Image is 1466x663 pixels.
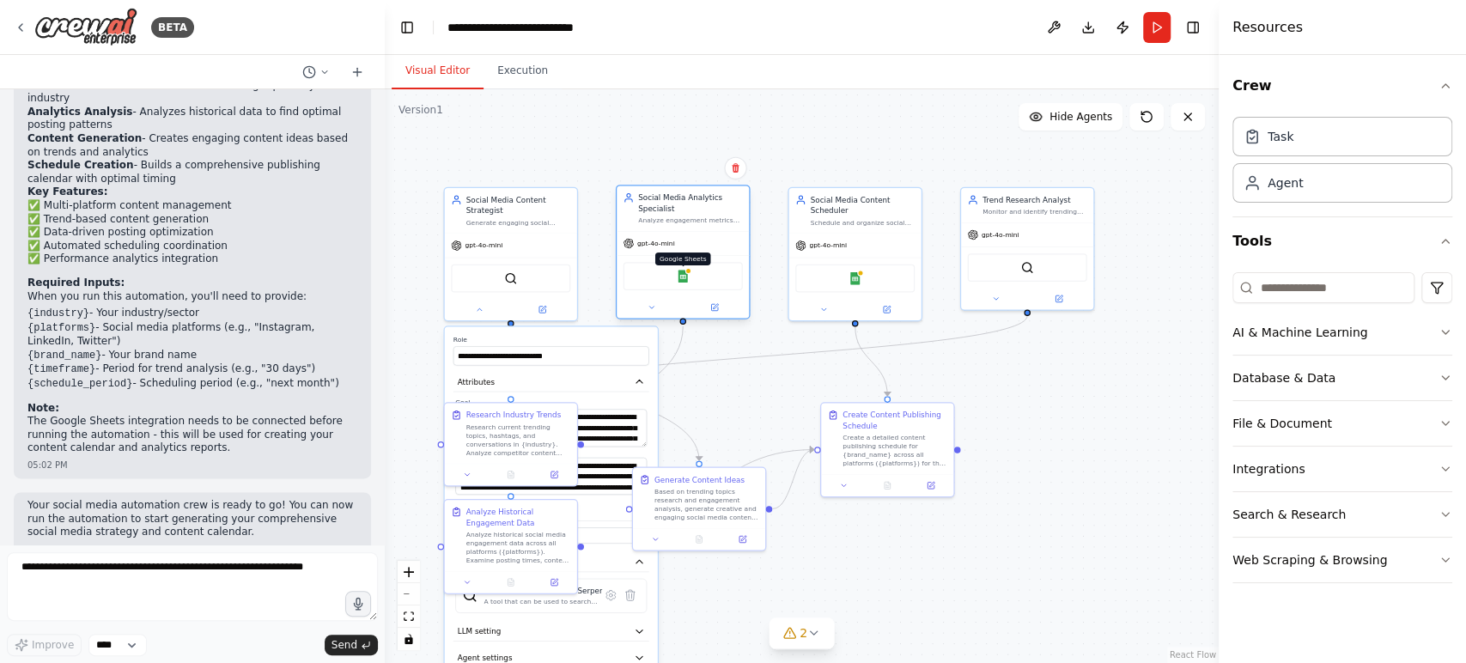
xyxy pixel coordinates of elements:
div: Research Industry Trends [466,410,561,421]
span: gpt-4o-mini [465,241,502,250]
strong: Schedule Creation [27,159,134,171]
button: Open in side panel [536,468,573,481]
li: - Period for trend analysis (e.g., "30 days") [27,362,357,377]
div: Task [1268,128,1293,145]
button: Attributes [453,372,649,392]
img: Google Sheets [677,270,690,283]
div: Create Content Publishing Schedule [842,410,947,431]
img: SerperDevTool [1020,261,1033,274]
button: Open in side panel [684,301,745,313]
div: Generate engaging social media content ideas based on trending topics in {industry}, analyze curr... [466,218,571,227]
div: Search the internet with Serper [484,586,602,597]
g: Edge from 934d1417-5f29-4d29-9c09-7cf319367beb to 3376c690-005f-47dc-8cc4-d5ee48a57d84 [505,315,1032,396]
li: ✅ Data-driven posting optimization [27,226,357,240]
button: zoom out [398,583,420,605]
button: Tools [453,552,649,572]
li: ✅ Automated scheduling coordination [27,240,357,253]
div: Trend Research AnalystMonitor and identify trending topics, hashtags, and conversations in {indus... [960,187,1095,311]
span: gpt-4o-mini [809,241,847,250]
a: React Flow attribution [1170,650,1216,660]
code: {platforms} [27,322,95,334]
button: LLM setting [453,622,649,642]
button: Integrations [1232,447,1452,491]
p: The Google Sheets integration needs to be connected before running the automation - this will be ... [27,415,357,455]
button: Open in side panel [724,532,761,545]
div: Social Media Analytics SpecialistAnalyze engagement metrics across all social media platforms, id... [616,187,751,322]
li: - Your brand name [27,349,357,363]
button: Delete node [724,157,746,179]
div: Social Media Content StrategistGenerate engaging social media content ideas based on trending top... [443,187,578,322]
strong: Note: [27,402,59,414]
button: Click to speak your automation idea [345,591,371,617]
button: Open in side panel [856,303,917,316]
div: Generate Content Ideas [654,474,745,485]
li: ✅ Trend-based content generation [27,213,357,227]
span: Improve [32,638,74,652]
button: Database & Data [1232,356,1452,400]
span: gpt-4o-mini [982,230,1019,239]
div: Analyze Historical Engagement Data [466,507,571,528]
span: Hide Agents [1049,110,1112,124]
g: Edge from 95485ed3-9be5-41db-8135-256bf18fc3dc to 267e96d6-d886-4d1a-b726-2aaf5bdadbfc [505,326,704,460]
nav: breadcrumb [447,19,624,36]
div: Create a detailed content publishing schedule for {brand_name} across all platforms ({platforms})... [842,433,947,467]
button: Send [325,635,378,655]
span: LLM setting [458,626,502,637]
li: - Scheduling period (e.g., "next month") [27,377,357,392]
g: Edge from 267e96d6-d886-4d1a-b726-2aaf5bdadbfc to 2bc7a04e-4351-4ffe-a458-18bc8ca84074 [772,444,814,514]
div: Version 1 [398,103,443,117]
button: No output available [676,532,721,545]
strong: Content Generation [27,132,142,144]
button: Hide Agents [1019,103,1122,131]
li: - Identifies current trending topics in your industry [27,79,357,106]
button: No output available [865,479,910,492]
div: React Flow controls [398,561,420,650]
label: Goal [455,398,647,407]
button: Tools [1232,217,1452,265]
button: Improve [7,634,82,656]
div: Create Content Publishing ScheduleCreate a detailed content publishing schedule for {brand_name} ... [820,402,955,497]
div: Analyze engagement metrics across all social media platforms, identify performance patterns, calc... [638,216,743,224]
li: - Creates engaging content ideas based on trends and analytics [27,132,357,159]
button: AI & Machine Learning [1232,310,1452,355]
button: 2 [769,617,835,649]
p: When you run this automation, you'll need to provide: [27,290,357,304]
div: BETA [151,17,194,38]
div: Social Media Content Scheduler [811,194,915,216]
span: 2 [800,624,807,642]
strong: Key Features: [27,186,107,198]
div: Research Industry TrendsResearch current trending topics, hashtags, and conversations in {industr... [443,402,578,486]
div: 05:02 PM [27,459,357,471]
img: Logo [34,8,137,46]
li: ✅ Performance analytics integration [27,252,357,266]
label: Role [453,335,649,344]
code: {timeframe} [27,363,95,375]
button: Open in side panel [1028,292,1089,305]
button: Execution [484,53,562,89]
button: Configure tool [601,586,621,605]
g: Edge from 839b3e64-0959-4e49-88a0-146d9deb5b60 to dcb24205-f9a6-43d7-a707-bd11c18a302b [505,326,688,493]
label: Backstory [455,447,647,455]
div: Social Media Analytics Specialist [638,192,743,214]
div: Social Media Content Strategist [466,194,571,216]
button: Open in side panel [512,303,573,316]
code: {brand_name} [27,350,101,362]
strong: Analytics Analysis [27,106,132,118]
strong: Trend Research [27,79,118,91]
div: Social Media Content SchedulerSchedule and organize social media content publishing across multip... [788,187,922,322]
div: Trend Research Analyst [982,194,1087,205]
button: Delete tool [620,586,640,605]
code: {industry} [27,307,89,319]
strong: Required Inputs: [27,277,125,289]
button: Hide left sidebar [395,15,419,40]
li: - Analyzes historical data to find optimal posting patterns [27,106,357,132]
button: No output available [488,468,533,481]
button: zoom in [398,561,420,583]
div: Monitor and identify trending topics, hashtags, and conversations in {industry}, research competi... [982,207,1087,216]
div: Schedule and organize social media content publishing across multiple platforms ({platforms}), en... [811,218,915,227]
div: 05:02 PM [27,543,357,556]
button: Hide right sidebar [1181,15,1205,40]
button: Web Scraping & Browsing [1232,538,1452,582]
span: gpt-4o-mini [637,239,675,247]
li: - Social media platforms (e.g., "Instagram, LinkedIn, Twitter") [27,321,357,349]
